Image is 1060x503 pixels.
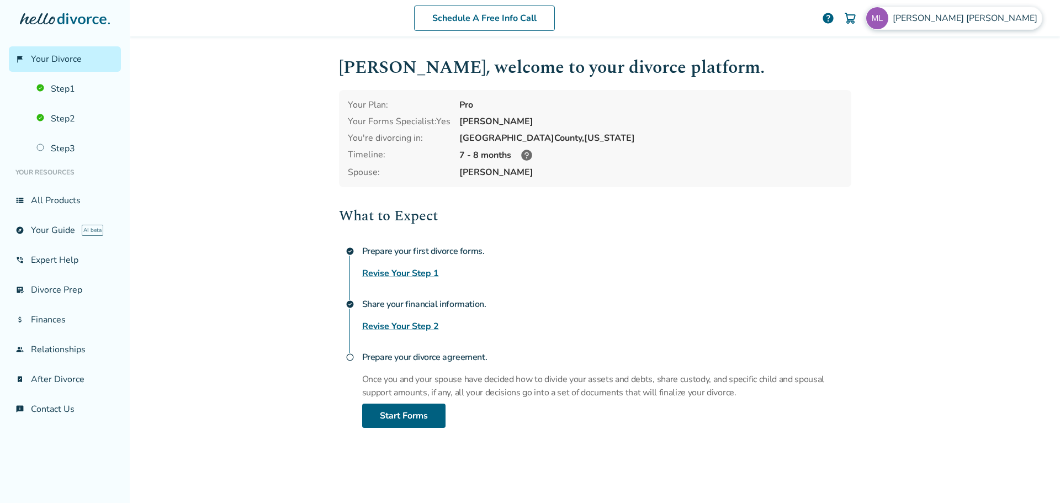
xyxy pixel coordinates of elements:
span: bookmark_check [15,375,24,384]
span: [PERSON_NAME] [PERSON_NAME] [893,12,1042,24]
a: Revise Your Step 2 [362,320,439,333]
h4: Share your financial information. [362,293,851,315]
h2: What to Expect [339,205,851,227]
h4: Prepare your divorce agreement. [362,346,851,368]
a: view_listAll Products [9,188,121,213]
a: bookmark_checkAfter Divorce [9,367,121,392]
div: You're divorcing in: [348,132,451,144]
a: chat_infoContact Us [9,396,121,422]
span: check_circle [346,247,354,256]
a: Step1 [30,76,121,102]
p: Once you and your spouse have decided how to divide your assets and debts, share custody, and spe... [362,373,851,399]
a: attach_moneyFinances [9,307,121,332]
span: [PERSON_NAME] [459,166,842,178]
div: Your Plan: [348,99,451,111]
span: radio_button_unchecked [346,353,354,362]
img: Cart [844,12,857,25]
span: explore [15,226,24,235]
a: help [821,12,835,25]
span: list_alt_check [15,285,24,294]
div: Timeline: [348,149,451,162]
a: phone_in_talkExpert Help [9,247,121,273]
h4: Prepare your first divorce forms. [362,240,851,262]
span: view_list [15,196,24,205]
img: mpjlewis@gmail.com [866,7,888,29]
div: Pro [459,99,842,111]
a: groupRelationships [9,337,121,362]
a: Schedule A Free Info Call [414,6,555,31]
span: Spouse: [348,166,451,178]
a: exploreYour GuideAI beta [9,218,121,243]
div: Your Forms Specialist: Yes [348,115,451,128]
a: Revise Your Step 1 [362,267,439,280]
a: Step2 [30,106,121,131]
div: [PERSON_NAME] [459,115,842,128]
iframe: Chat Widget [1005,450,1060,503]
a: flag_2Your Divorce [9,46,121,72]
span: attach_money [15,315,24,324]
span: Your Divorce [31,53,82,65]
h1: [PERSON_NAME] , welcome to your divorce platform. [339,54,851,81]
div: [GEOGRAPHIC_DATA] County, [US_STATE] [459,132,842,144]
div: 7 - 8 months [459,149,842,162]
span: AI beta [82,225,103,236]
span: group [15,345,24,354]
span: chat_info [15,405,24,414]
li: Your Resources [9,161,121,183]
a: Start Forms [362,404,446,428]
span: flag_2 [15,55,24,63]
a: list_alt_checkDivorce Prep [9,277,121,303]
span: check_circle [346,300,354,309]
span: phone_in_talk [15,256,24,264]
a: Step3 [30,136,121,161]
